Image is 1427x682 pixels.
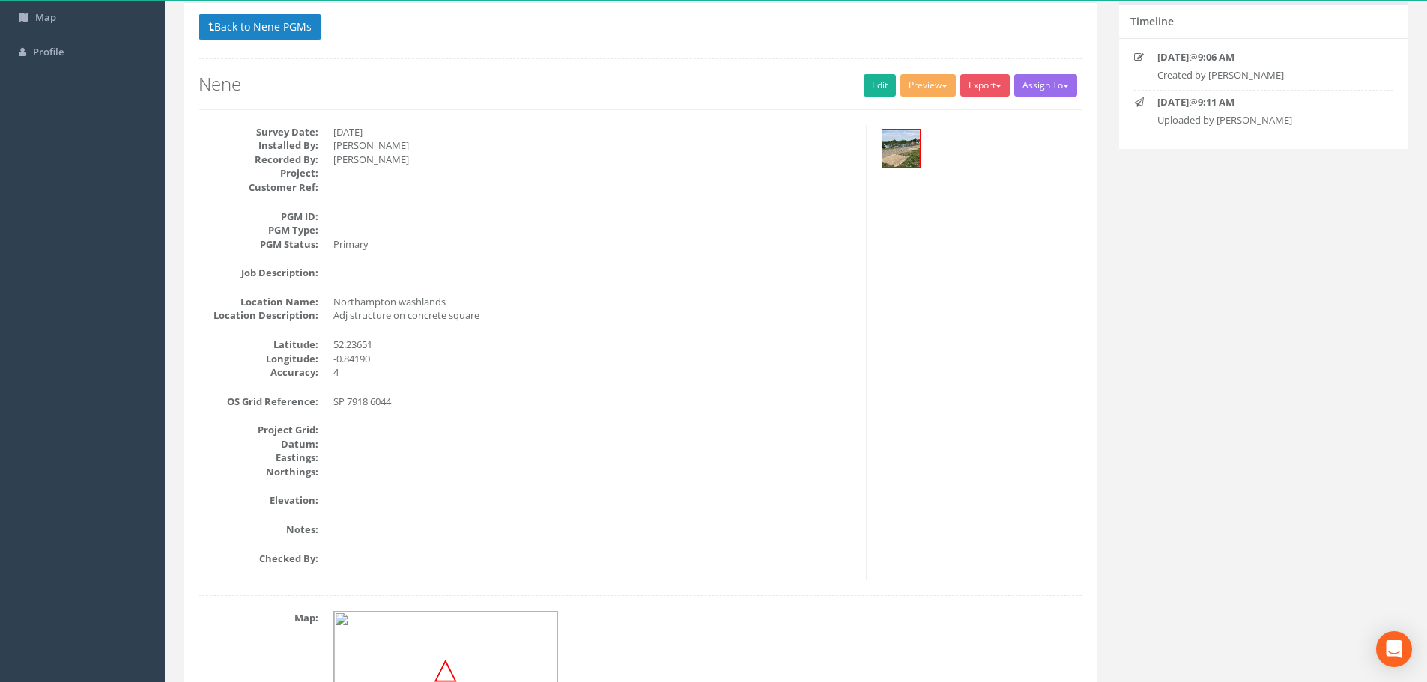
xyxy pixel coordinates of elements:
[199,451,318,465] dt: Eastings:
[1014,74,1077,97] button: Assign To
[199,338,318,352] dt: Latitude:
[199,395,318,409] dt: OS Grid Reference:
[199,295,318,309] dt: Location Name:
[199,523,318,537] dt: Notes:
[1157,95,1370,109] p: @
[33,45,64,58] span: Profile
[199,223,318,237] dt: PGM Type:
[333,125,855,139] dd: [DATE]
[333,237,855,252] dd: Primary
[199,210,318,224] dt: PGM ID:
[199,365,318,380] dt: Accuracy:
[1157,50,1189,64] strong: [DATE]
[333,308,855,323] dd: Adj structure on concrete square
[960,74,1010,97] button: Export
[199,266,318,280] dt: Job Description:
[35,10,56,24] span: Map
[199,493,318,508] dt: Elevation:
[333,352,855,366] dd: -0.84190
[882,130,920,167] img: 8d356948-2086-9022-36dc-fd077815b224_ea0f404e-32f4-6c4b-b10d-0f1c4d30ff16_thumb.jpg
[199,166,318,180] dt: Project:
[199,153,318,167] dt: Recorded By:
[199,437,318,451] dt: Datum:
[333,153,855,167] dd: [PERSON_NAME]
[199,74,1082,94] h2: Nene
[1157,50,1370,64] p: @
[333,138,855,153] dd: [PERSON_NAME]
[1157,113,1370,127] p: Uploaded by [PERSON_NAME]
[199,423,318,437] dt: Project Grid:
[1130,16,1174,27] h5: Timeline
[434,660,457,682] img: map_target.png
[199,352,318,366] dt: Longitude:
[333,365,855,380] dd: 4
[1376,631,1412,667] div: Open Intercom Messenger
[900,74,956,97] button: Preview
[333,338,855,352] dd: 52.23651
[1157,68,1370,82] p: Created by [PERSON_NAME]
[333,395,855,409] dd: SP 7918 6044
[199,308,318,323] dt: Location Description:
[333,295,855,309] dd: Northampton washlands
[1198,50,1234,64] strong: 9:06 AM
[864,74,896,97] a: Edit
[199,180,318,195] dt: Customer Ref:
[199,125,318,139] dt: Survey Date:
[1157,95,1189,109] strong: [DATE]
[199,465,318,479] dt: Northings:
[199,611,318,625] dt: Map:
[199,237,318,252] dt: PGM Status:
[1198,95,1234,109] strong: 9:11 AM
[199,552,318,566] dt: Checked By:
[199,14,321,40] button: Back to Nene PGMs
[199,138,318,153] dt: Installed By:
